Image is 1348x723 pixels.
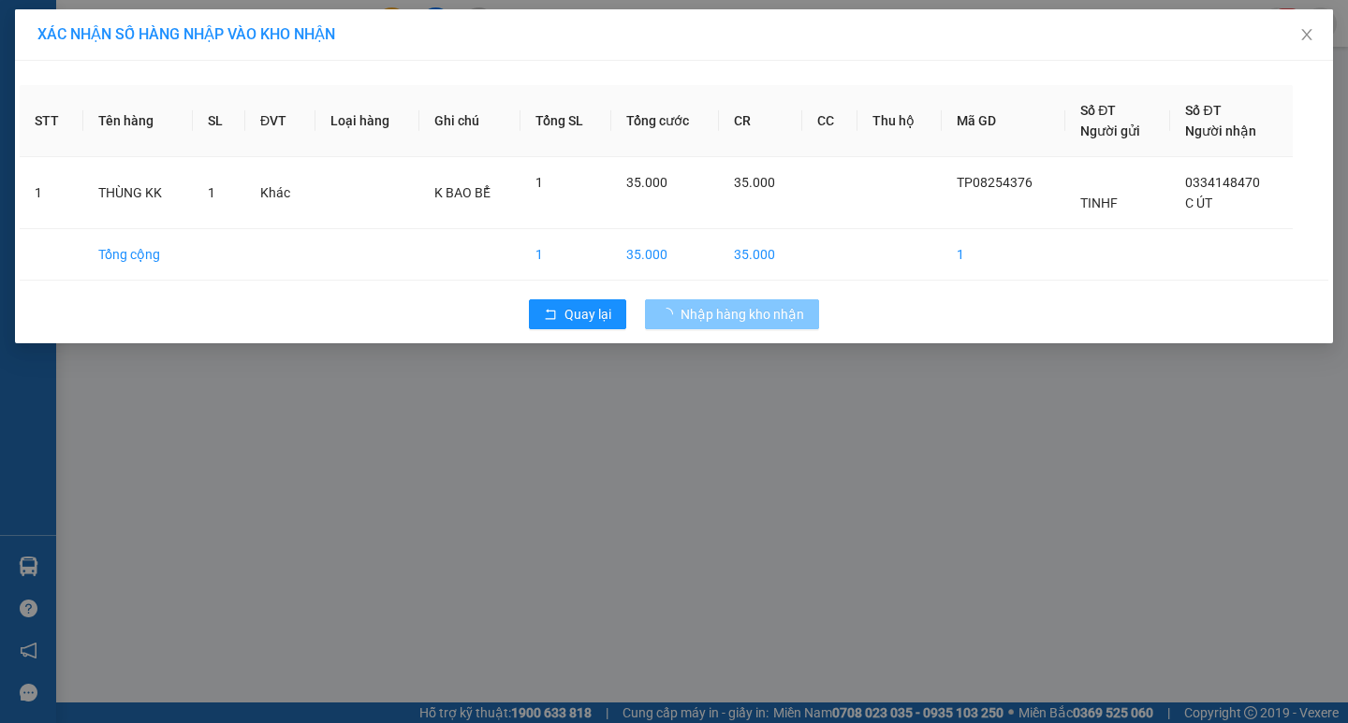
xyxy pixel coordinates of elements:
td: THÙNG KK [83,157,193,229]
span: VP Càng Long - [38,36,174,54]
p: GỬI: [7,36,273,54]
span: rollback [544,308,557,323]
span: [PERSON_NAME] [109,101,222,119]
span: Người gửi [1080,123,1140,138]
th: Ghi chú [419,85,520,157]
span: 35.000 [734,175,775,190]
th: CC [802,85,857,157]
p: NHẬN: [7,63,273,98]
th: Thu hộ [857,85,942,157]
button: Nhập hàng kho nhận [645,299,819,329]
span: C ÚT [1185,195,1212,210]
span: Người nhận [1185,123,1256,138]
span: 1 [535,175,543,190]
th: Loại hàng [315,85,419,157]
td: 1 [520,229,611,281]
th: STT [20,85,83,157]
span: 35.000 [626,175,667,190]
span: Quay lại [564,304,611,325]
span: Số ĐT [1080,103,1116,118]
td: Tổng cộng [83,229,193,281]
span: K BAO BỂ [434,185,491,200]
span: GIAO: [7,122,45,139]
th: SL [193,85,245,157]
th: Tổng cước [611,85,720,157]
span: XÁC NHẬN SỐ HÀNG NHẬP VÀO KHO NHẬN [37,25,335,43]
button: rollbackQuay lại [529,299,626,329]
span: Nhập hàng kho nhận [681,304,804,325]
span: TINHF [1080,195,1118,210]
span: 0334148470 [1185,175,1260,190]
button: Close [1281,9,1333,62]
span: 02682784522 - [7,101,222,119]
th: Tên hàng [83,85,193,157]
td: Khác [245,157,315,229]
span: Số ĐT [1185,103,1221,118]
span: close [1299,27,1314,42]
span: TP08254376 [957,175,1033,190]
span: VP [PERSON_NAME] ([GEOGRAPHIC_DATA]) [7,63,188,98]
strong: BIÊN NHẬN GỬI HÀNG [63,10,217,28]
th: ĐVT [245,85,315,157]
span: 1 [208,185,215,200]
span: HỮU [141,36,174,54]
td: 1 [20,157,83,229]
td: 1 [942,229,1065,281]
th: CR [719,85,802,157]
td: 35.000 [719,229,802,281]
td: 35.000 [611,229,720,281]
span: loading [660,308,681,321]
th: Tổng SL [520,85,611,157]
th: Mã GD [942,85,1065,157]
